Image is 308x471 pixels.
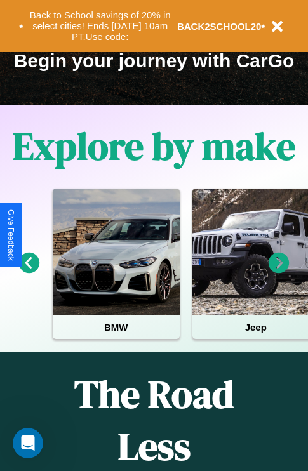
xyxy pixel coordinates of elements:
b: BACK2SCHOOL20 [177,21,262,32]
button: Back to School savings of 20% in select cities! Ends [DATE] 10am PT.Use code: [23,6,177,46]
h4: BMW [53,315,180,339]
div: Give Feedback [6,209,15,261]
h1: Explore by make [13,120,295,172]
iframe: Intercom live chat [13,428,43,458]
